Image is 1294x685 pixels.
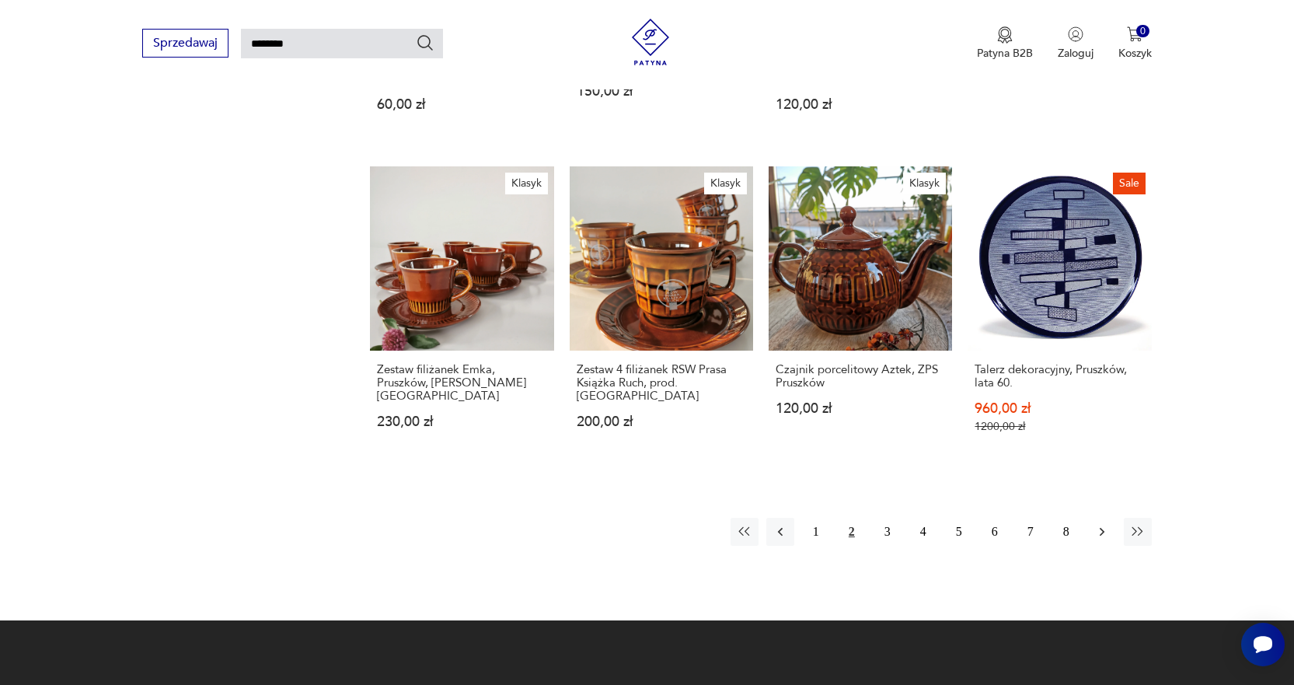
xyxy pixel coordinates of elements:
button: 3 [874,518,902,546]
button: 0Koszyk [1118,26,1152,61]
button: Zaloguj [1058,26,1093,61]
button: Szukaj [416,33,434,52]
img: Ikona medalu [997,26,1013,44]
button: Patyna B2B [977,26,1033,61]
button: 4 [909,518,937,546]
h3: Talerz dekoracyjny, Pruszków, lata 60. [975,363,1144,390]
button: 7 [1017,518,1045,546]
p: 150,00 zł [577,85,746,98]
img: Patyna - sklep z meblami i dekoracjami vintage [627,19,674,65]
img: Ikonka użytkownika [1068,26,1083,42]
a: SaleTalerz dekoracyjny, Pruszków, lata 60.Talerz dekoracyjny, Pruszków, lata 60.960,00 zł1200,00 zł [968,166,1151,463]
div: 0 [1136,25,1149,38]
p: Patyna B2B [977,46,1033,61]
button: Sprzedawaj [142,29,228,58]
a: Ikona medaluPatyna B2B [977,26,1033,61]
p: Koszyk [1118,46,1152,61]
p: 960,00 zł [975,402,1144,415]
p: Zaloguj [1058,46,1093,61]
p: 120,00 zł [776,402,945,415]
h3: Czajnik porcelitowy Aztek, ZPS Pruszków [776,363,945,390]
button: 1 [802,518,830,546]
h3: Zestaw 4 filiżanek RSW Prasa Książka Ruch, prod. [GEOGRAPHIC_DATA] [577,363,746,403]
iframe: Smartsupp widget button [1241,623,1285,666]
a: KlasykZestaw 4 filiżanek RSW Prasa Książka Ruch, prod. PruszkówZestaw 4 filiżanek RSW Prasa Książ... [570,166,753,463]
p: 120,00 zł [776,98,945,111]
button: 6 [981,518,1009,546]
p: 60,00 zł [377,98,546,111]
p: 1200,00 zł [975,420,1144,433]
img: Ikona koszyka [1127,26,1142,42]
a: KlasykCzajnik porcelitowy Aztek, ZPS PruszkówCzajnik porcelitowy Aztek, ZPS Pruszków120,00 zł [769,166,952,463]
h3: Zestaw filiżanek Emka, Pruszków, [PERSON_NAME][GEOGRAPHIC_DATA] [377,363,546,403]
p: 230,00 zł [377,415,546,428]
button: 2 [838,518,866,546]
button: 5 [945,518,973,546]
p: 200,00 zł [577,415,746,428]
a: KlasykZestaw filiżanek Emka, Pruszków, W. GołajewskaZestaw filiżanek Emka, Pruszków, [PERSON_NAME... [370,166,553,463]
a: Sprzedawaj [142,39,228,50]
button: 8 [1052,518,1080,546]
